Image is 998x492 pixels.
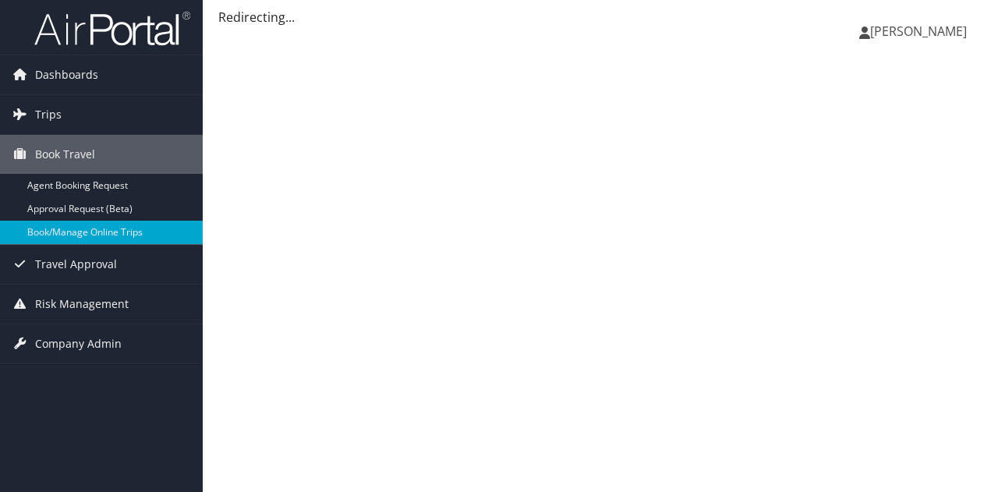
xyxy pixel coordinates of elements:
span: Travel Approval [35,245,117,284]
span: Trips [35,95,62,134]
div: Redirecting... [218,8,982,27]
span: Dashboards [35,55,98,94]
img: airportal-logo.png [34,10,190,47]
span: [PERSON_NAME] [870,23,967,40]
a: [PERSON_NAME] [859,8,982,55]
span: Risk Management [35,285,129,324]
span: Book Travel [35,135,95,174]
span: Company Admin [35,324,122,363]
